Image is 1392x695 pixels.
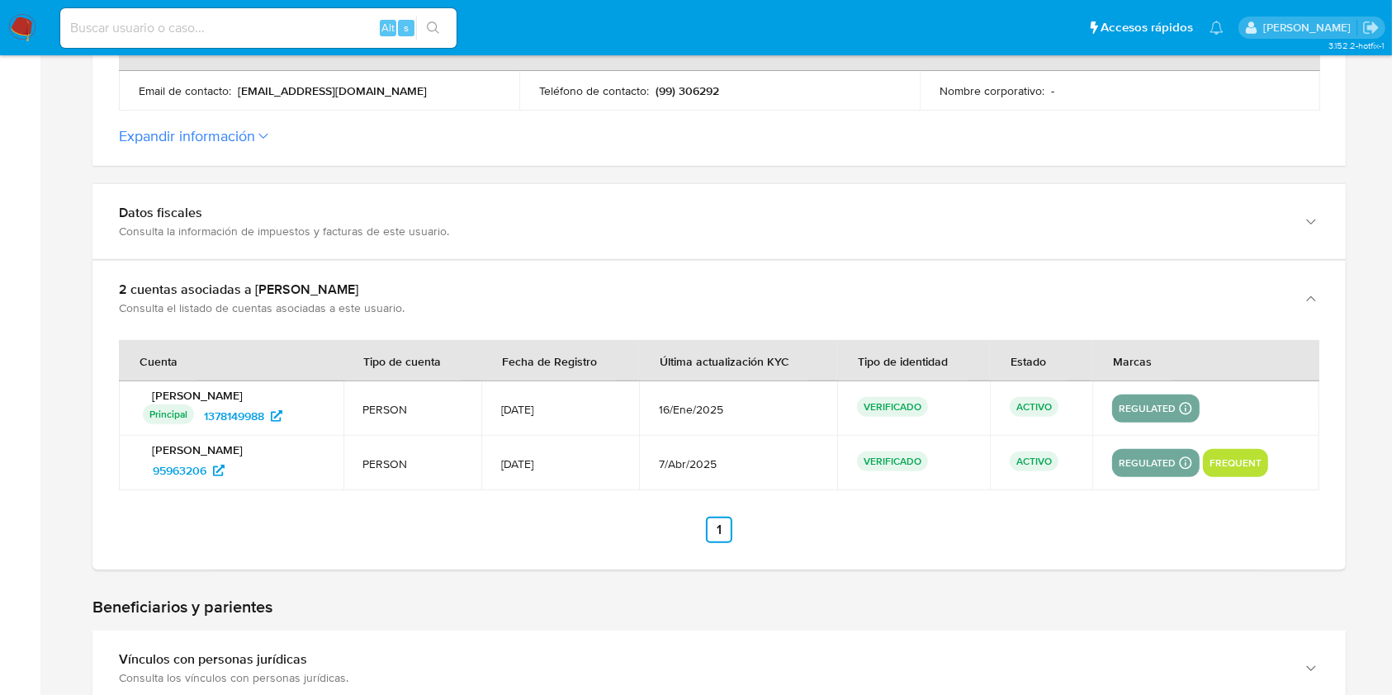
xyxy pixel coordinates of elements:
span: Alt [381,20,395,35]
span: Accesos rápidos [1101,19,1193,36]
input: Buscar usuario o caso... [60,17,457,39]
button: search-icon [416,17,450,40]
a: Salir [1362,19,1380,36]
span: s [404,20,409,35]
span: 3.152.2-hotfix-1 [1328,39,1384,52]
a: Notificaciones [1210,21,1224,35]
p: ximena.felix@mercadolibre.com [1263,20,1356,35]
